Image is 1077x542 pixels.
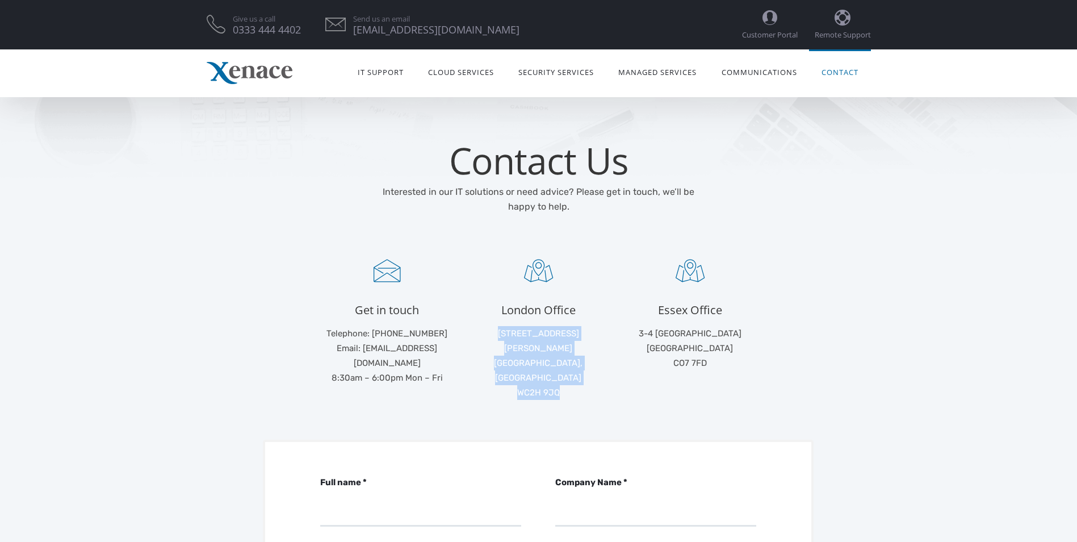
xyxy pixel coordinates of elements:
img: Xenace [207,62,292,84]
a: Communications [709,53,809,89]
p: Telephone: [PHONE_NUMBER] Email: [EMAIL_ADDRESS][DOMAIN_NAME] 8:30am – 6:00pm Mon – Fri [320,326,455,385]
a: Security Services [506,53,606,89]
span: Give us a call [233,15,301,23]
input: Full name * [320,495,521,527]
span: 0333 444 4402 [233,26,301,34]
p: [STREET_ADDRESS][PERSON_NAME] [GEOGRAPHIC_DATA], [GEOGRAPHIC_DATA] WC2H 9JQ [471,326,606,400]
label: Company Name * [555,477,756,527]
p: 3-4 [GEOGRAPHIC_DATA] [GEOGRAPHIC_DATA] CO7 7FD [623,326,757,370]
a: Cloud Services [416,53,506,89]
h4: Essex Office [623,302,757,318]
h1: Contact Us [372,143,705,179]
a: IT Support [345,53,416,89]
input: Company Name * [555,495,756,527]
h4: Get in touch [320,302,455,318]
h4: London Office [471,302,606,318]
label: Full name * [320,477,521,527]
span: [EMAIL_ADDRESS][DOMAIN_NAME] [353,26,519,34]
a: Contact [809,53,870,89]
a: Give us a call 0333 444 4402 [233,15,301,34]
a: Managed Services [606,53,709,89]
p: Interested in our IT solutions or need advice? Please get in touch, we’ll be happy to help. [372,185,705,214]
a: Send us an email [EMAIL_ADDRESS][DOMAIN_NAME] [353,15,519,34]
span: Send us an email [353,15,519,23]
